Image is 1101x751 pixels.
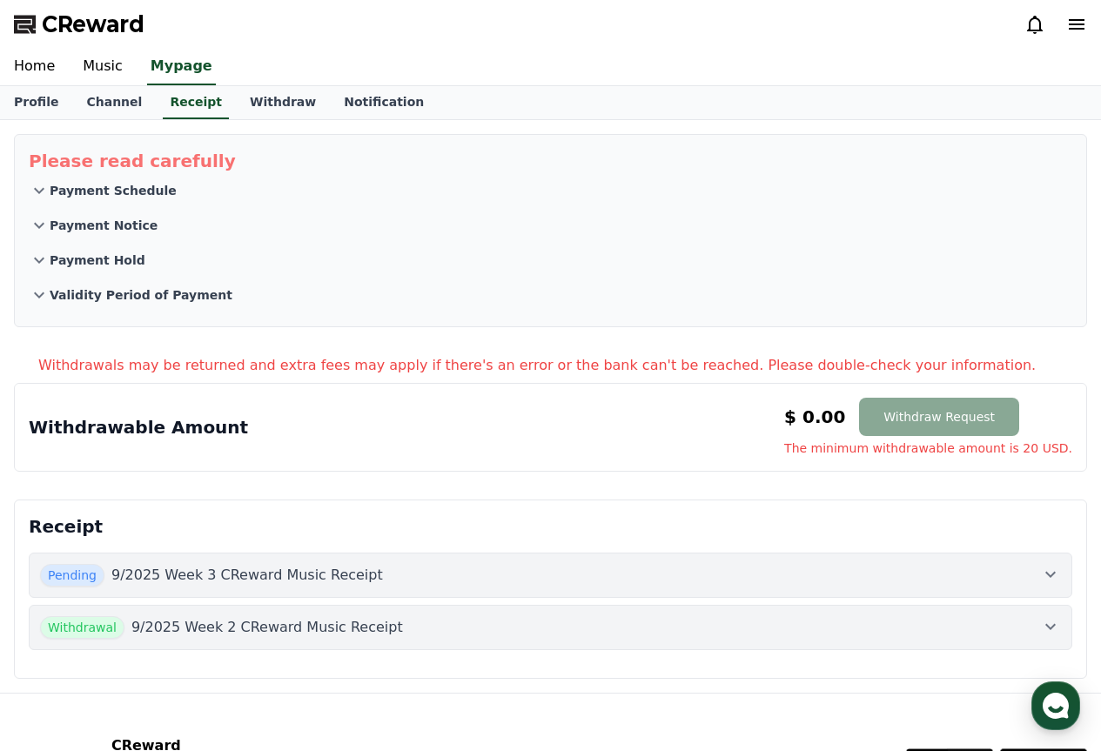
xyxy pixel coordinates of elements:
button: Payment Hold [29,243,1072,278]
a: Creward[DATE] Hello, YouTube generally provides performance data [DATE], but there may be occasio... [21,178,319,242]
p: Withdrawable Amount [29,415,248,439]
a: Music [69,49,137,85]
a: CReward [14,10,144,38]
a: Withdraw [236,86,330,119]
p: Withdrawals may be returned and extra fees may apply if there's an error or the bank can't be rea... [38,355,1087,376]
a: Channel [72,86,156,119]
p: Payment Hold [50,251,145,269]
b: Channel Talk [172,344,241,355]
a: Home [5,552,115,595]
a: Enter a message. [24,252,315,294]
span: Back on 4:30 PM [131,301,229,315]
button: Pending 9/2025 Week 3 CReward Music Receipt [29,553,1072,598]
p: 9/2025 Week 3 CReward Music Receipt [111,565,383,586]
p: Receipt [29,514,1072,539]
div: Hello, YouTube generally provides performance data [DATE], but there may be occasional delays. [71,200,306,235]
span: Withdrawal [40,616,124,639]
button: Payment Notice [29,208,1072,243]
span: Pending [40,564,104,587]
button: Withdrawal 9/2025 Week 2 CReward Music Receipt [29,605,1072,650]
a: Powered byChannel Talk [99,343,240,357]
div: [DATE] [137,185,171,199]
a: Notification [330,86,438,119]
a: Receipt [163,86,229,119]
p: $ 0.00 [784,405,845,429]
a: Messages [115,552,225,595]
span: The minimum withdrawable amount is 20 USD. [784,439,1072,457]
p: Validity Period of Payment [50,286,232,304]
span: Messages [144,579,196,593]
span: Powered by [117,344,240,355]
button: See business hours [183,137,319,158]
h1: CReward [21,131,123,158]
p: Payment Schedule [50,182,177,199]
a: Mypage [147,49,216,85]
button: Withdraw Request [859,398,1019,436]
a: Settings [225,552,334,595]
p: Payment Notice [50,217,158,234]
span: CReward [42,10,144,38]
div: Creward [71,184,128,200]
p: 9/2025 Week 2 CReward Music Receipt [131,617,403,638]
span: Enter a message. [37,265,150,282]
p: Please read carefully [29,149,1072,173]
button: Validity Period of Payment [29,278,1072,312]
span: See business hours [190,140,299,156]
span: Settings [258,578,300,592]
span: Home [44,578,75,592]
button: Payment Schedule [29,173,1072,208]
